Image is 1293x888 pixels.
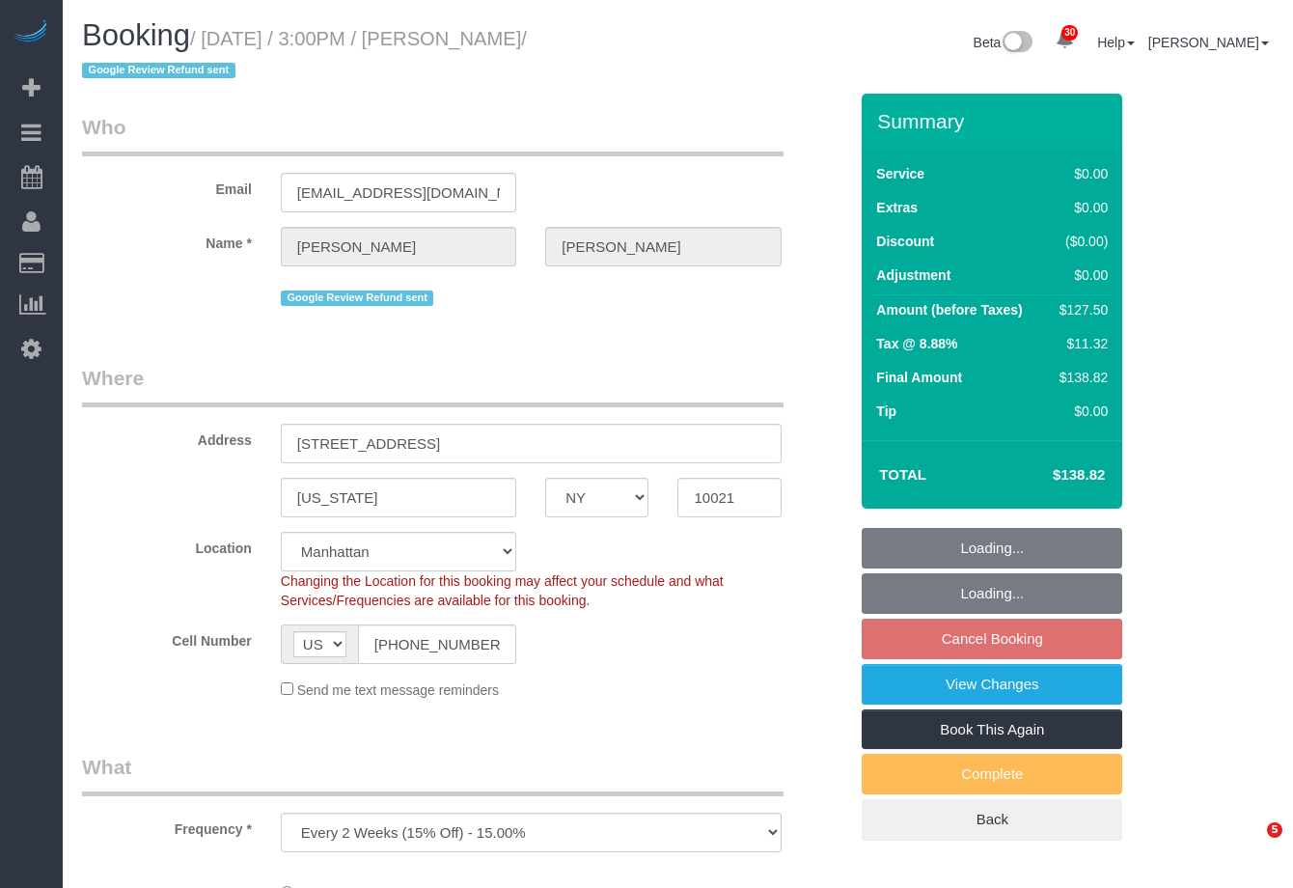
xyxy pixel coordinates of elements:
[82,753,784,796] legend: What
[68,532,266,558] label: Location
[1052,368,1108,387] div: $138.82
[281,291,434,306] span: Google Review Refund sent
[1052,232,1108,251] div: ($0.00)
[862,709,1122,750] a: Book This Again
[82,28,527,82] span: /
[862,799,1122,840] a: Back
[1052,334,1108,353] div: $11.32
[876,368,962,387] label: Final Amount
[68,173,266,199] label: Email
[82,63,235,78] span: Google Review Refund sent
[1001,31,1032,56] img: New interface
[68,227,266,253] label: Name *
[82,113,784,156] legend: Who
[68,813,266,839] label: Frequency *
[876,232,934,251] label: Discount
[545,227,781,266] input: Last Name
[876,265,950,285] label: Adjustment
[879,466,926,483] strong: Total
[876,402,896,421] label: Tip
[974,35,1033,50] a: Beta
[82,364,784,407] legend: Where
[1046,19,1084,62] a: 30
[1052,402,1108,421] div: $0.00
[877,110,1113,132] h3: Summary
[1148,35,1269,50] a: [PERSON_NAME]
[995,467,1105,484] h4: $138.82
[1097,35,1135,50] a: Help
[1227,822,1274,869] iframe: Intercom live chat
[12,19,50,46] img: Automaid Logo
[876,300,1022,319] label: Amount (before Taxes)
[1052,198,1108,217] div: $0.00
[1267,822,1282,838] span: 5
[862,664,1122,705] a: View Changes
[281,227,516,266] input: First Name
[281,478,516,517] input: City
[1061,25,1078,41] span: 30
[82,18,190,52] span: Booking
[358,624,516,664] input: Cell Number
[1052,300,1108,319] div: $127.50
[82,28,527,82] small: / [DATE] / 3:00PM / [PERSON_NAME]
[281,173,516,212] input: Email
[876,164,924,183] label: Service
[1052,164,1108,183] div: $0.00
[68,424,266,450] label: Address
[297,682,499,698] span: Send me text message reminders
[677,478,781,517] input: Zip Code
[68,624,266,651] label: Cell Number
[281,573,724,608] span: Changing the Location for this booking may affect your schedule and what Services/Frequencies are...
[1052,265,1108,285] div: $0.00
[876,334,957,353] label: Tax @ 8.88%
[876,198,918,217] label: Extras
